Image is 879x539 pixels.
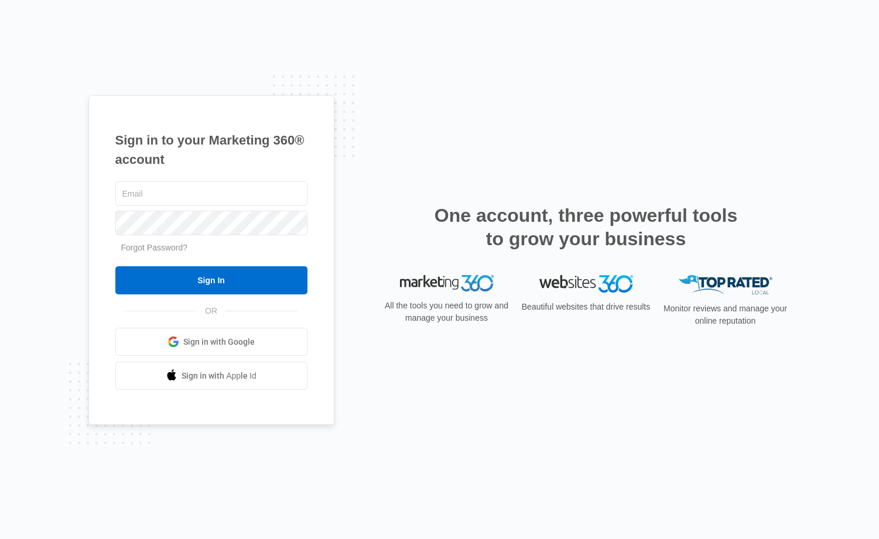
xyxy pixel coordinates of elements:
[182,370,256,382] span: Sign in with Apple Id
[115,266,307,294] input: Sign In
[521,301,652,313] p: Beautiful websites that drive results
[115,131,307,169] h1: Sign in to your Marketing 360® account
[197,305,225,317] span: OR
[431,204,741,250] h2: One account, three powerful tools to grow your business
[115,181,307,206] input: Email
[539,275,633,292] img: Websites 360
[115,362,307,390] a: Sign in with Apple Id
[400,275,494,291] img: Marketing 360
[679,275,772,294] img: Top Rated Local
[183,336,255,348] span: Sign in with Google
[381,300,512,324] p: All the tools you need to grow and manage your business
[121,243,188,252] a: Forgot Password?
[115,328,307,356] a: Sign in with Google
[660,303,791,327] p: Monitor reviews and manage your online reputation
